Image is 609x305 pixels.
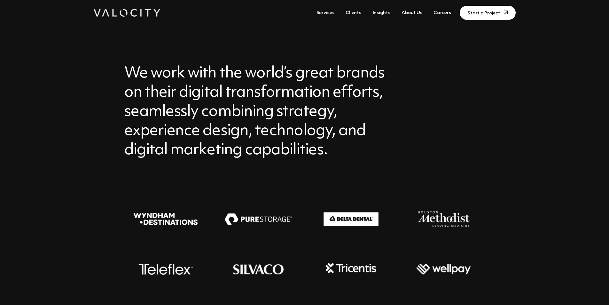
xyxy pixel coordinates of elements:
a: Services [314,7,337,19]
a: Clients [343,7,363,19]
img: Valocity Digital [94,9,160,17]
a: About Us [399,7,425,19]
a: Insights [370,7,393,19]
a: Careers [431,7,453,19]
h3: We work with the world’s great brands on their digital transformation efforts, seamlessly combini... [124,64,395,160]
a: Start a Project [460,6,515,20]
